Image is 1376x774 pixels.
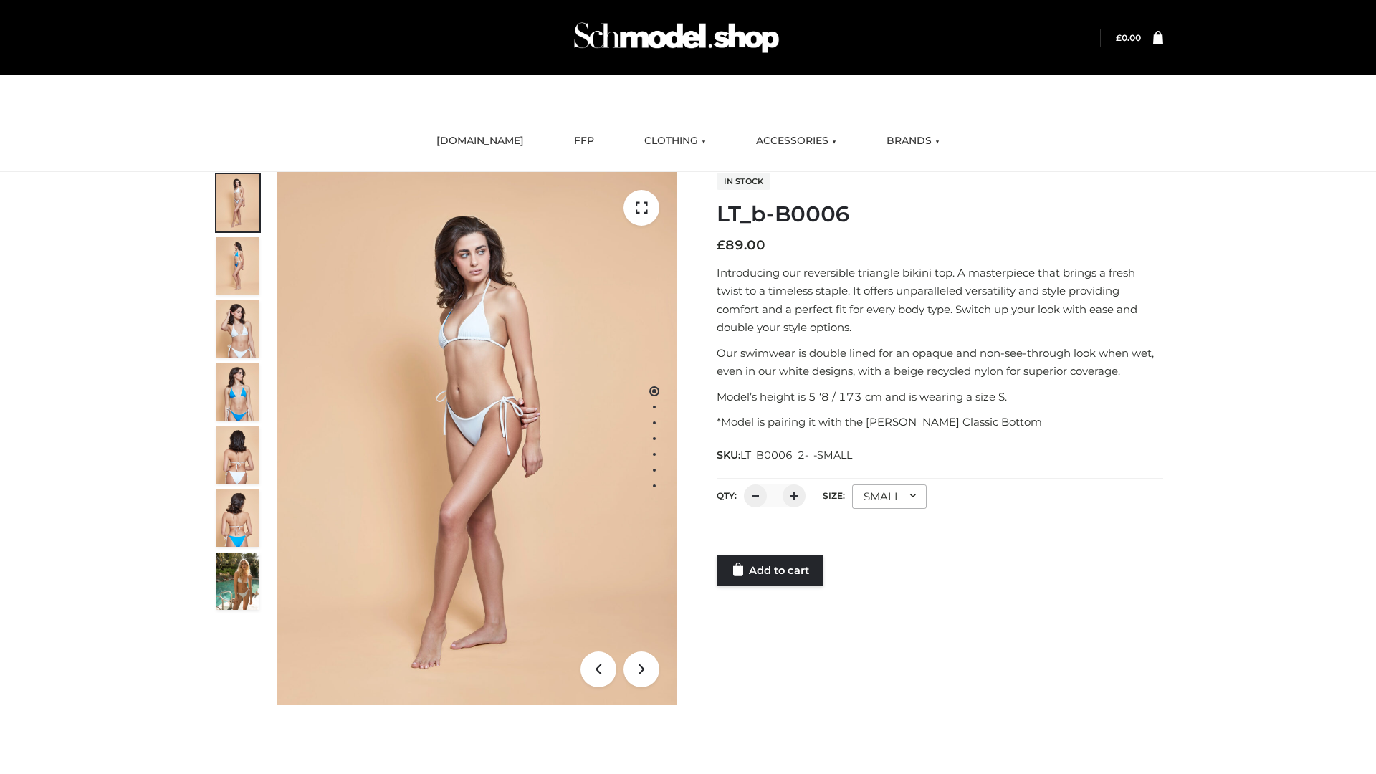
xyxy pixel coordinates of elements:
[876,125,950,157] a: BRANDS
[717,490,737,501] label: QTY:
[1116,32,1141,43] bdi: 0.00
[216,489,259,547] img: ArielClassicBikiniTop_CloudNine_AzureSky_OW114ECO_8-scaled.jpg
[717,264,1163,337] p: Introducing our reversible triangle bikini top. A masterpiece that brings a fresh twist to a time...
[717,413,1163,431] p: *Model is pairing it with the [PERSON_NAME] Classic Bottom
[426,125,535,157] a: [DOMAIN_NAME]
[745,125,847,157] a: ACCESSORIES
[823,490,845,501] label: Size:
[717,344,1163,381] p: Our swimwear is double lined for an opaque and non-see-through look when wet, even in our white d...
[563,125,605,157] a: FFP
[1116,32,1122,43] span: £
[569,9,784,66] img: Schmodel Admin 964
[277,172,677,705] img: ArielClassicBikiniTop_CloudNine_AzureSky_OW114ECO_1
[216,237,259,295] img: ArielClassicBikiniTop_CloudNine_AzureSky_OW114ECO_2-scaled.jpg
[717,237,725,253] span: £
[216,426,259,484] img: ArielClassicBikiniTop_CloudNine_AzureSky_OW114ECO_7-scaled.jpg
[216,553,259,610] img: Arieltop_CloudNine_AzureSky2.jpg
[216,363,259,421] img: ArielClassicBikiniTop_CloudNine_AzureSky_OW114ECO_4-scaled.jpg
[852,484,927,509] div: SMALL
[1116,32,1141,43] a: £0.00
[717,446,854,464] span: SKU:
[717,555,823,586] a: Add to cart
[740,449,852,462] span: LT_B0006_2-_-SMALL
[634,125,717,157] a: CLOTHING
[717,201,1163,227] h1: LT_b-B0006
[216,174,259,231] img: ArielClassicBikiniTop_CloudNine_AzureSky_OW114ECO_1-scaled.jpg
[717,237,765,253] bdi: 89.00
[717,388,1163,406] p: Model’s height is 5 ‘8 / 173 cm and is wearing a size S.
[717,173,770,190] span: In stock
[216,300,259,358] img: ArielClassicBikiniTop_CloudNine_AzureSky_OW114ECO_3-scaled.jpg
